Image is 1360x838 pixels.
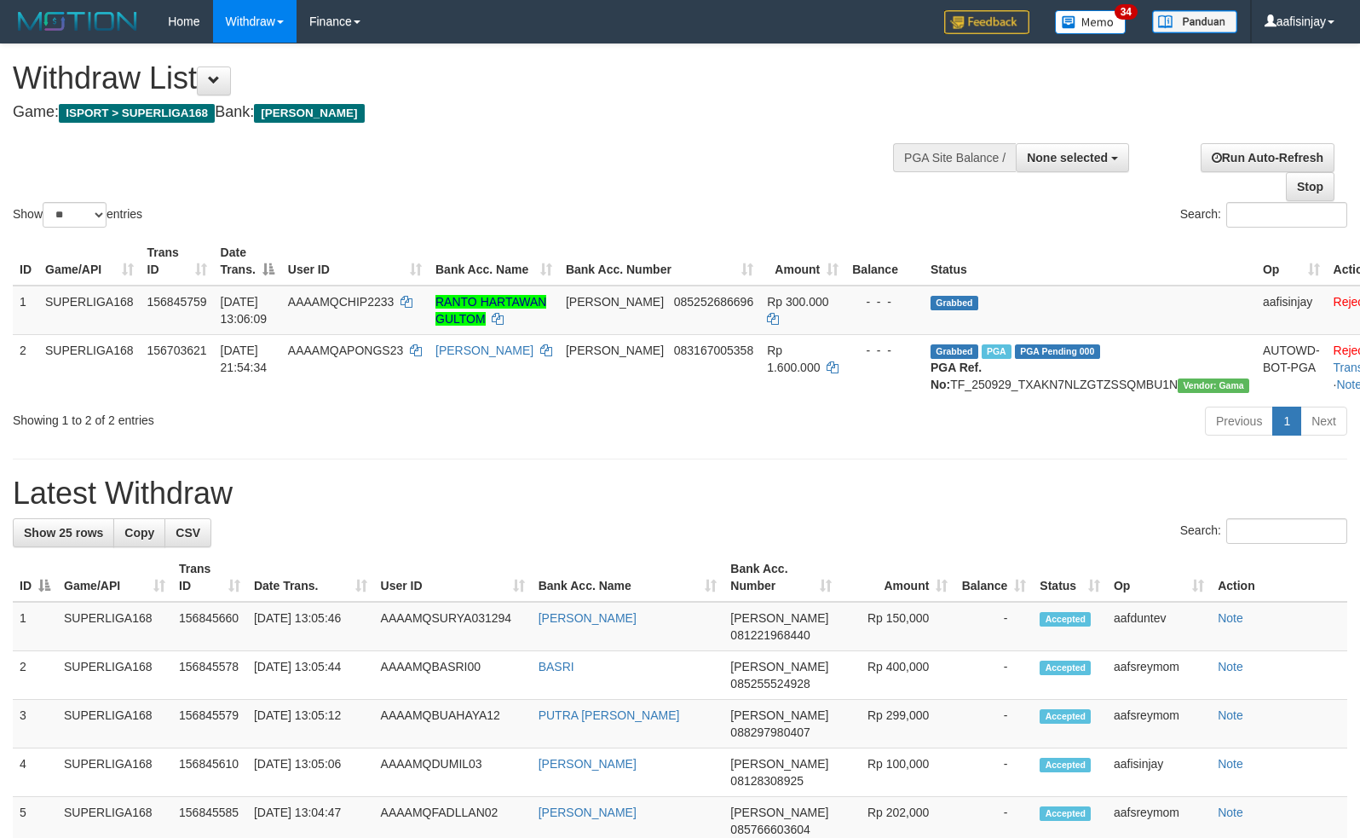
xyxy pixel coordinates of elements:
[838,651,954,700] td: Rp 400,000
[1016,143,1129,172] button: None selected
[13,748,57,797] td: 4
[1107,602,1211,651] td: aafduntev
[164,518,211,547] a: CSV
[1218,660,1243,673] a: Note
[1256,334,1327,400] td: AUTOWD-BOT-PGA
[730,725,810,739] span: Copy 088297980407 to clipboard
[24,526,103,540] span: Show 25 rows
[954,748,1033,797] td: -
[944,10,1029,34] img: Feedback.jpg
[172,700,247,748] td: 156845579
[1226,202,1347,228] input: Search:
[1055,10,1127,34] img: Button%20Memo.svg
[539,611,637,625] a: [PERSON_NAME]
[13,553,57,602] th: ID: activate to sort column descending
[374,553,532,602] th: User ID: activate to sort column ascending
[221,295,268,326] span: [DATE] 13:06:09
[1226,518,1347,544] input: Search:
[566,344,664,357] span: [PERSON_NAME]
[13,286,38,335] td: 1
[924,237,1256,286] th: Status
[1027,151,1108,165] span: None selected
[13,104,890,121] h4: Game: Bank:
[852,342,917,359] div: - - -
[13,61,890,95] h1: Withdraw List
[172,602,247,651] td: 156845660
[1040,709,1091,724] span: Accepted
[38,334,141,400] td: SUPERLIGA168
[281,237,429,286] th: User ID: activate to sort column ascending
[730,628,810,642] span: Copy 081221968440 to clipboard
[38,286,141,335] td: SUPERLIGA168
[730,660,828,673] span: [PERSON_NAME]
[1040,758,1091,772] span: Accepted
[124,526,154,540] span: Copy
[247,748,374,797] td: [DATE] 13:05:06
[1180,518,1347,544] label: Search:
[1205,407,1273,436] a: Previous
[59,104,215,123] span: ISPORT > SUPERLIGA168
[730,774,804,788] span: Copy 08128308925 to clipboard
[374,700,532,748] td: AAAAMQBUAHAYA12
[674,295,753,309] span: Copy 085252686696 to clipboard
[730,677,810,691] span: Copy 085255524928 to clipboard
[931,296,978,310] span: Grabbed
[1201,143,1334,172] a: Run Auto-Refresh
[214,237,281,286] th: Date Trans.: activate to sort column descending
[1040,806,1091,821] span: Accepted
[247,553,374,602] th: Date Trans.: activate to sort column ascending
[730,823,810,836] span: Copy 085766603604 to clipboard
[1286,172,1334,201] a: Stop
[539,708,680,722] a: PUTRA [PERSON_NAME]
[172,748,247,797] td: 156845610
[435,344,533,357] a: [PERSON_NAME]
[13,334,38,400] td: 2
[674,344,753,357] span: Copy 083167005358 to clipboard
[13,202,142,228] label: Show entries
[1040,612,1091,627] span: Accepted
[1033,553,1107,602] th: Status: activate to sort column ascending
[13,9,142,34] img: MOTION_logo.png
[838,602,954,651] td: Rp 150,000
[57,553,172,602] th: Game/API: activate to sort column ascending
[1107,748,1211,797] td: aafisinjay
[247,602,374,651] td: [DATE] 13:05:46
[429,237,559,286] th: Bank Acc. Name: activate to sort column ascending
[374,651,532,700] td: AAAAMQBASRI00
[13,405,554,429] div: Showing 1 to 2 of 2 entries
[247,700,374,748] td: [DATE] 13:05:12
[1178,379,1249,393] span: Vendor URL: https://trx31.1velocity.biz
[982,344,1011,359] span: Marked by aafchhiseyha
[13,700,57,748] td: 3
[57,602,172,651] td: SUPERLIGA168
[374,602,532,651] td: AAAAMQSURYA031294
[1218,757,1243,771] a: Note
[1300,407,1347,436] a: Next
[730,611,828,625] span: [PERSON_NAME]
[730,708,828,722] span: [PERSON_NAME]
[1040,661,1091,675] span: Accepted
[57,651,172,700] td: SUPERLIGA168
[147,344,207,357] span: 156703621
[1152,10,1237,33] img: panduan.png
[730,806,828,819] span: [PERSON_NAME]
[43,202,107,228] select: Showentries
[1107,553,1211,602] th: Op: activate to sort column ascending
[924,334,1256,400] td: TF_250929_TXAKN7NLZGTZSSQMBU1N
[13,518,114,547] a: Show 25 rows
[838,700,954,748] td: Rp 299,000
[172,553,247,602] th: Trans ID: activate to sort column ascending
[723,553,838,602] th: Bank Acc. Number: activate to sort column ascending
[954,553,1033,602] th: Balance: activate to sort column ascending
[838,553,954,602] th: Amount: activate to sort column ascending
[1272,407,1301,436] a: 1
[730,757,828,771] span: [PERSON_NAME]
[532,553,724,602] th: Bank Acc. Name: activate to sort column ascending
[13,237,38,286] th: ID
[931,361,982,391] b: PGA Ref. No:
[1218,708,1243,722] a: Note
[852,293,917,310] div: - - -
[288,344,403,357] span: AAAAMQAPONGS23
[559,237,760,286] th: Bank Acc. Number: activate to sort column ascending
[1115,4,1138,20] span: 34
